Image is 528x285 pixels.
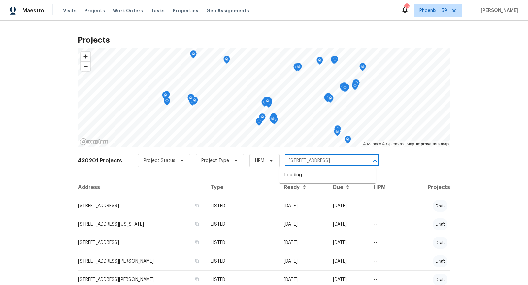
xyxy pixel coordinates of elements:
span: Maestro [22,7,44,14]
div: Map marker [353,79,360,90]
div: Map marker [295,63,302,73]
td: LISTED [205,234,279,252]
button: Copy Address [194,239,200,245]
a: Improve this map [416,142,449,146]
div: Loading… [279,167,376,183]
div: Map marker [187,94,194,105]
span: Project Type [201,157,229,164]
span: Properties [173,7,198,14]
div: Map marker [163,91,170,101]
span: Phoenix + 59 [419,7,447,14]
div: Map marker [293,63,300,74]
td: [DATE] [328,252,369,270]
td: [DATE] [279,197,328,215]
td: [DATE] [328,197,369,215]
span: Tasks [151,8,165,13]
span: Projects [84,7,105,14]
button: Copy Address [194,221,200,227]
div: Map marker [259,113,266,124]
div: draft [433,218,447,230]
h2: 430201 Projects [78,157,122,164]
div: Map marker [341,82,347,93]
div: Map marker [334,128,341,138]
div: Map marker [340,83,346,93]
td: LISTED [205,197,279,215]
td: -- [369,197,401,215]
div: draft [433,237,447,249]
div: Map marker [345,136,351,146]
div: Map marker [190,50,197,61]
div: Map marker [164,97,170,108]
div: Map marker [359,63,366,73]
h2: Projects [78,37,450,43]
div: Map marker [263,97,270,107]
div: Map marker [324,94,331,104]
td: [STREET_ADDRESS] [78,197,205,215]
button: Copy Address [194,203,200,208]
div: Map marker [325,93,332,103]
td: -- [369,252,401,270]
div: Map marker [188,94,194,104]
button: Zoom out [81,61,90,71]
th: Address [78,178,205,197]
div: draft [433,255,447,267]
div: Map marker [223,56,230,66]
span: Visits [63,7,77,14]
div: Map marker [271,114,277,124]
div: Map marker [269,115,276,125]
span: Project Status [144,157,175,164]
div: draft [433,200,447,212]
td: LISTED [205,215,279,234]
div: Map marker [162,92,169,102]
td: [DATE] [279,252,328,270]
div: Map marker [191,97,198,107]
button: Copy Address [194,258,200,264]
div: Map marker [270,113,277,123]
th: Type [205,178,279,197]
span: Work Orders [113,7,143,14]
div: Map marker [327,95,334,105]
div: Map marker [261,99,268,109]
input: Search projects [285,156,360,166]
button: Zoom in [81,52,90,61]
div: Map marker [342,84,348,94]
th: HPM [369,178,401,197]
div: Map marker [332,56,338,66]
th: Projects [401,178,450,197]
div: Map marker [352,82,358,92]
span: HPM [255,157,264,164]
canvas: Map [78,48,450,147]
div: Map marker [343,84,349,94]
div: Map marker [264,97,271,108]
div: 702 [404,4,409,11]
td: -- [369,215,401,234]
a: Mapbox [363,142,381,146]
td: [STREET_ADDRESS][PERSON_NAME] [78,252,205,270]
span: Zoom out [81,62,90,71]
button: Copy Address [194,276,200,282]
div: Map marker [256,118,262,128]
a: Mapbox homepage [80,138,109,145]
div: Map marker [316,57,323,67]
span: Geo Assignments [206,7,249,14]
td: [DATE] [279,215,328,234]
td: [DATE] [328,215,369,234]
a: OpenStreetMap [382,142,414,146]
div: Map marker [325,94,332,104]
div: Map marker [331,56,337,66]
td: [STREET_ADDRESS][US_STATE] [78,215,205,234]
td: [DATE] [279,234,328,252]
div: Map marker [263,98,269,108]
td: [DATE] [328,234,369,252]
th: Ready [279,178,328,197]
button: Close [370,156,379,165]
th: Due [328,178,369,197]
span: [PERSON_NAME] [478,7,518,14]
td: -- [369,234,401,252]
div: Map marker [352,79,359,90]
td: LISTED [205,252,279,270]
td: [STREET_ADDRESS] [78,234,205,252]
div: Map marker [334,125,341,136]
